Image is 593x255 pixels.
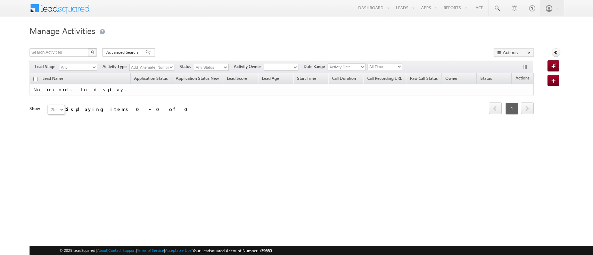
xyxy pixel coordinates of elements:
span: Advanced Search [106,49,140,56]
span: Start Time [297,76,316,81]
div: Show [30,105,42,112]
span: Raw Call Status [410,76,438,81]
span: prev [489,102,502,114]
a: About [97,248,107,253]
input: Check all records [33,77,38,81]
span: Owner [445,76,458,81]
span: Actions [512,74,533,83]
span: Status [480,76,492,81]
a: Start Time [294,75,320,84]
span: Activity Owner [234,63,264,70]
span: Application Status New [176,76,219,81]
span: Activity Type [102,63,129,70]
a: Terms of Service [137,248,164,253]
span: 39660 [261,248,272,253]
span: Status [180,63,194,70]
span: Lead Stage [35,63,58,70]
div: Displaying items 0 - 0 of 0 [64,105,192,113]
img: Search [91,50,94,54]
span: Application Status [134,76,168,81]
span: © 2025 LeadSquared | | | | | [59,247,272,254]
span: Manage Activities [30,25,95,36]
a: Contact Support [108,248,136,253]
span: 1 [505,103,518,114]
a: Acceptable Use [165,248,191,253]
span: Your Leadsquared Account Number is [192,248,272,253]
span: Date Range [304,63,328,70]
span: next [521,102,534,114]
a: Status [477,75,495,84]
a: prev [489,103,502,114]
span: Call Duration [332,76,356,81]
button: Actions [494,48,534,57]
span: Call Recording URL [367,76,402,81]
a: Call Duration [329,75,360,84]
span: Lead Name [39,75,67,84]
td: No records to display. [30,84,533,95]
span: Lead Score [227,76,247,81]
a: next [521,103,534,114]
span: Lead Age [262,76,279,81]
a: Raw Call Status [406,75,441,84]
